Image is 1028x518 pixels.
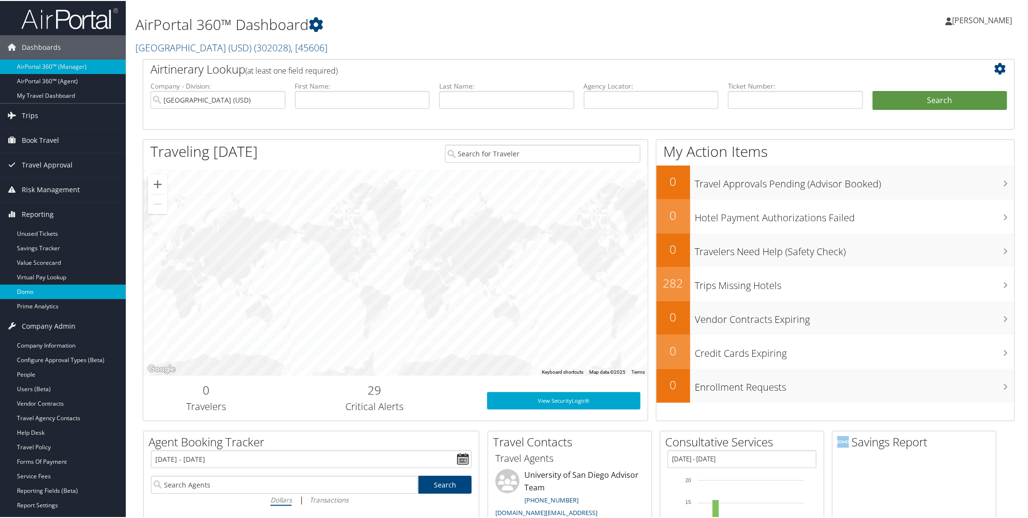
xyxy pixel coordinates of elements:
button: Zoom in [148,174,167,193]
h2: 0 [656,308,690,324]
a: [PHONE_NUMBER] [524,495,579,503]
h1: AirPortal 360™ Dashboard [135,14,727,34]
h1: Traveling [DATE] [150,140,258,161]
h2: Travel Contacts [493,433,652,449]
h3: Trips Missing Hotels [695,273,1015,291]
input: Search for Traveler [445,144,641,162]
span: [PERSON_NAME] [953,14,1013,25]
a: Terms (opens in new tab) [631,368,645,374]
a: 0Credit Cards Expiring [656,334,1015,368]
div: | [151,493,472,505]
h3: Travelers [150,399,262,412]
i: Transactions [310,494,348,503]
h2: 282 [656,274,690,290]
h2: Airtinerary Lookup [150,60,935,76]
h3: Travel Agents [495,451,644,464]
h2: 0 [656,240,690,257]
tspan: 20 [685,476,691,482]
h2: 29 [277,381,473,397]
tspan: 15 [685,498,691,504]
a: Search [418,475,472,493]
a: 0Vendor Contracts Expiring [656,300,1015,334]
a: View SecurityLogic® [487,391,641,409]
h2: 0 [150,381,262,397]
span: Map data ©2025 [589,368,626,374]
a: 0Enrollment Requests [656,368,1015,402]
i: Dollars [270,494,292,503]
a: 0Travelers Need Help (Safety Check) [656,232,1015,266]
span: (at least one field required) [245,64,338,75]
span: Risk Management [22,177,80,201]
label: Last Name: [439,80,574,90]
label: Ticket Number: [728,80,863,90]
img: Google [146,362,178,375]
label: First Name: [295,80,430,90]
input: Search Agents [151,475,418,493]
h3: Hotel Payment Authorizations Failed [695,205,1015,224]
h3: Travelers Need Help (Safety Check) [695,239,1015,258]
a: Open this area in Google Maps (opens a new window) [146,362,178,375]
h3: Travel Approvals Pending (Advisor Booked) [695,171,1015,190]
h3: Vendor Contracts Expiring [695,307,1015,325]
span: Trips [22,103,38,127]
a: [GEOGRAPHIC_DATA] (USD) [135,40,328,53]
h3: Credit Cards Expiring [695,341,1015,359]
a: [PERSON_NAME] [946,5,1022,34]
h3: Critical Alerts [277,399,473,412]
span: Travel Approval [22,152,73,176]
span: Book Travel [22,127,59,152]
label: Company - Division: [150,80,285,90]
a: 282Trips Missing Hotels [656,266,1015,300]
button: Zoom out [148,194,167,213]
h2: 0 [656,376,690,392]
h2: 0 [656,206,690,223]
span: ( 302028 ) [254,40,291,53]
h2: Consultative Services [665,433,824,449]
h2: Savings Report [837,433,996,449]
span: , [ 45606 ] [291,40,328,53]
h3: Enrollment Requests [695,375,1015,393]
span: Reporting [22,201,54,226]
img: domo-logo.png [837,435,849,447]
span: Company Admin [22,313,75,337]
h2: 0 [656,342,690,358]
button: Search [873,90,1008,109]
label: Agency Locator: [584,80,719,90]
img: airportal-logo.png [21,6,118,29]
h2: 0 [656,172,690,189]
h1: My Action Items [656,140,1015,161]
h2: Agent Booking Tracker [149,433,479,449]
a: 0Travel Approvals Pending (Advisor Booked) [656,165,1015,198]
a: 0Hotel Payment Authorizations Failed [656,198,1015,232]
button: Keyboard shortcuts [542,368,583,375]
span: Dashboards [22,34,61,59]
